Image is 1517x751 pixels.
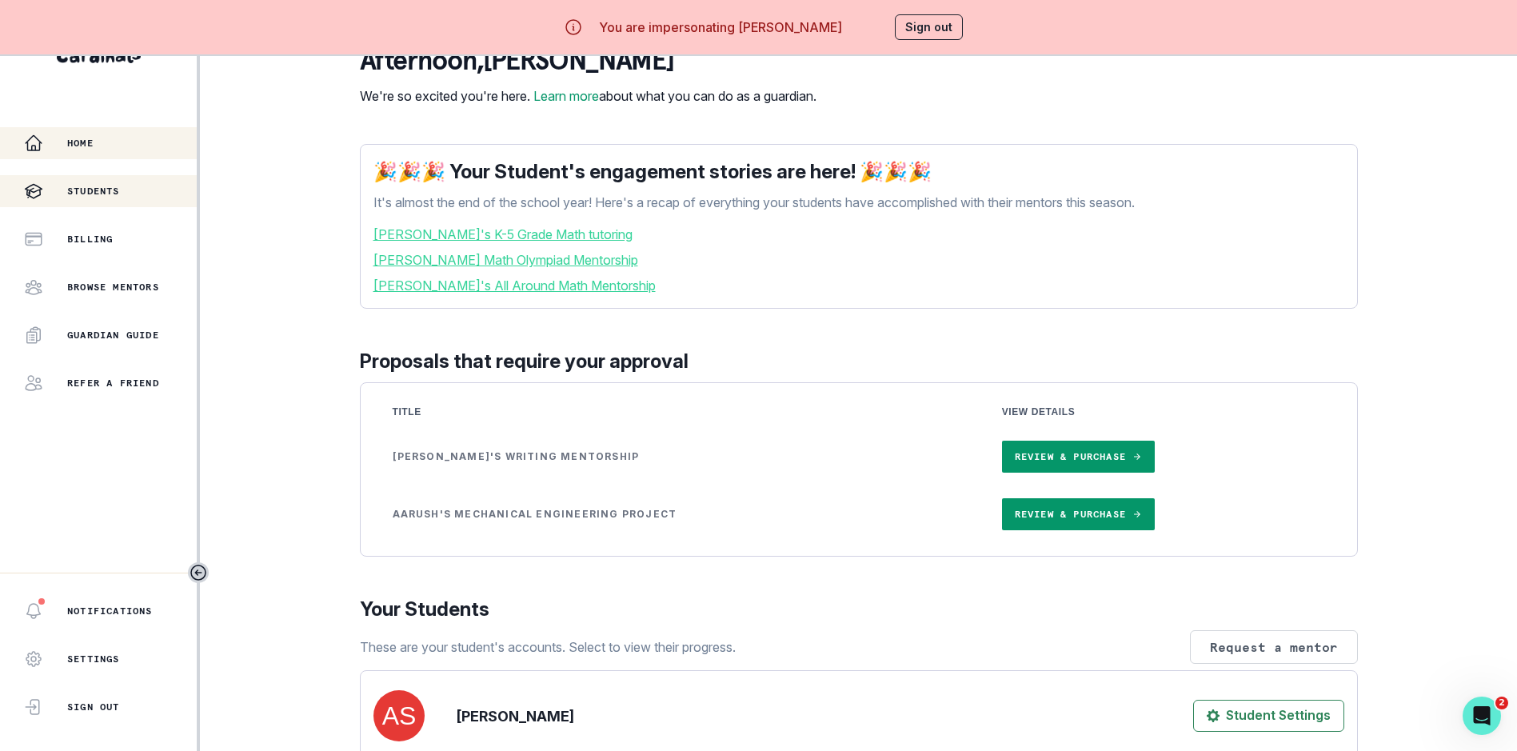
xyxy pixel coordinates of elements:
iframe: Intercom live chat [1463,697,1501,735]
p: Refer a friend [67,377,159,389]
a: Review & Purchase [1002,441,1155,473]
p: Notifications [67,605,153,617]
p: You are impersonating [PERSON_NAME] [599,18,842,37]
th: Title [373,396,983,428]
p: Students [67,185,120,198]
a: [PERSON_NAME]'s All Around Math Mentorship [373,276,1344,295]
p: Home [67,137,94,150]
button: Student Settings [1193,700,1344,732]
button: Request a mentor [1190,630,1358,664]
p: Proposals that require your approval [360,347,1358,376]
p: Sign Out [67,701,120,713]
p: We're so excited you're here. about what you can do as a guardian. [360,86,816,106]
a: Learn more [533,88,599,104]
p: It's almost the end of the school year! Here's a recap of everything your students have accomplis... [373,193,1344,212]
button: Toggle sidebar [188,562,209,583]
p: Browse Mentors [67,281,159,294]
a: [PERSON_NAME]'s K-5 Grade Math tutoring [373,225,1344,244]
p: Billing [67,233,113,246]
p: 🎉🎉🎉 Your Student's engagement stories are here! 🎉🎉🎉 [373,158,1344,186]
p: Guardian Guide [67,329,159,342]
button: Sign out [895,14,963,40]
a: Review & Purchase [1002,498,1155,530]
td: [PERSON_NAME]'s Writing Mentorship [373,428,983,485]
p: afternoon , [PERSON_NAME] [360,45,816,77]
p: [PERSON_NAME] [457,705,574,727]
th: View Details [983,396,1344,428]
a: [PERSON_NAME] Math Olympiad Mentorship [373,250,1344,270]
p: Settings [67,653,120,665]
p: These are your student's accounts. Select to view their progress. [360,637,736,657]
span: 2 [1495,697,1508,709]
td: Aarush's Mechanical Engineering Project [373,485,983,543]
p: Your Students [360,595,1358,624]
img: svg [373,690,425,741]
